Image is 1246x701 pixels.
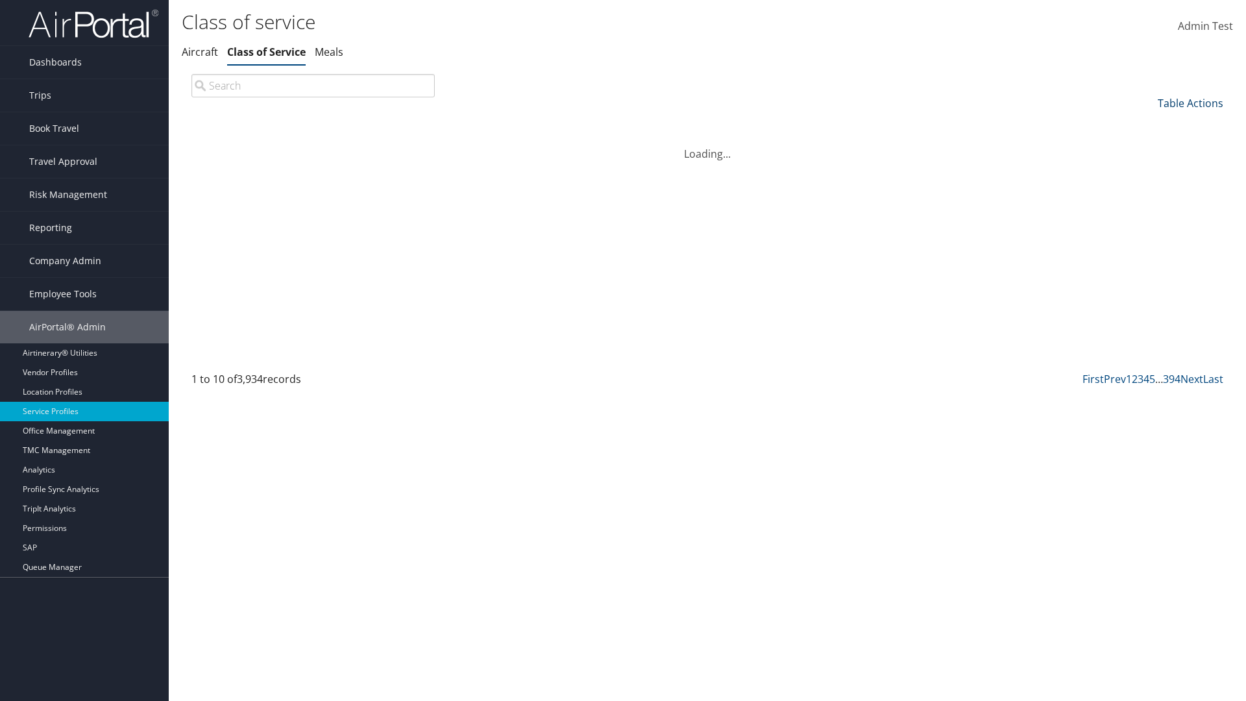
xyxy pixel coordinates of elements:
a: 1 [1126,372,1132,386]
a: Prev [1104,372,1126,386]
a: Aircraft [182,45,218,59]
span: Trips [29,79,51,112]
a: 4 [1143,372,1149,386]
img: airportal-logo.png [29,8,158,39]
a: Class of Service [227,45,306,59]
span: AirPortal® Admin [29,311,106,343]
a: 3 [1138,372,1143,386]
span: Admin Test [1178,19,1233,33]
input: Search [191,74,435,97]
span: 3,934 [237,372,263,386]
a: Admin Test [1178,6,1233,47]
a: Meals [315,45,343,59]
span: Risk Management [29,178,107,211]
h1: Class of service [182,8,883,36]
span: Travel Approval [29,145,97,178]
span: … [1155,372,1163,386]
span: Book Travel [29,112,79,145]
a: Last [1203,372,1223,386]
span: Company Admin [29,245,101,277]
span: Dashboards [29,46,82,79]
span: Employee Tools [29,278,97,310]
span: Reporting [29,212,72,244]
div: Loading... [182,130,1233,162]
div: 1 to 10 of records [191,371,435,393]
a: First [1082,372,1104,386]
a: Next [1180,372,1203,386]
a: Table Actions [1158,96,1223,110]
a: 5 [1149,372,1155,386]
a: 394 [1163,372,1180,386]
a: 2 [1132,372,1138,386]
